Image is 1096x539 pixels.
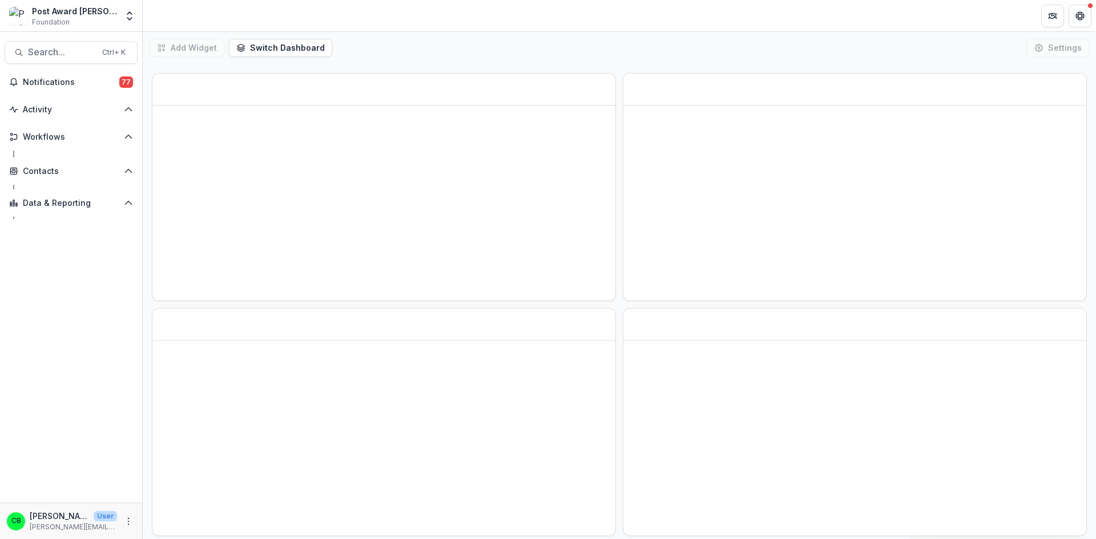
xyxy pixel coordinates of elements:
[122,5,138,27] button: Open entity switcher
[28,47,95,58] span: Search...
[11,517,21,525] div: Christina Bruno
[5,41,138,64] button: Search...
[9,7,27,25] img: Post Award Jane Coffin Childs Memorial Fund
[30,522,117,532] p: [PERSON_NAME][EMAIL_ADDRESS][PERSON_NAME][DOMAIN_NAME]
[122,514,135,528] button: More
[5,100,138,119] button: Open Activity
[23,78,119,87] span: Notifications
[5,128,138,146] button: Open Workflows
[30,510,89,522] p: [PERSON_NAME]
[23,132,119,142] span: Workflows
[1027,39,1089,57] button: Settings
[32,5,117,17] div: Post Award [PERSON_NAME] Childs Memorial Fund
[32,17,70,27] span: Foundation
[23,167,119,176] span: Contacts
[5,73,138,91] button: Notifications77
[147,7,196,24] nav: breadcrumb
[94,511,117,521] p: User
[229,39,332,57] button: Switch Dashboard
[5,194,138,212] button: Open Data & Reporting
[23,198,119,208] span: Data & Reporting
[23,105,119,115] span: Activity
[1041,5,1064,27] button: Partners
[150,39,224,57] button: Add Widget
[119,76,133,88] span: 77
[100,46,128,59] div: Ctrl + K
[5,162,138,180] button: Open Contacts
[1069,5,1091,27] button: Get Help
